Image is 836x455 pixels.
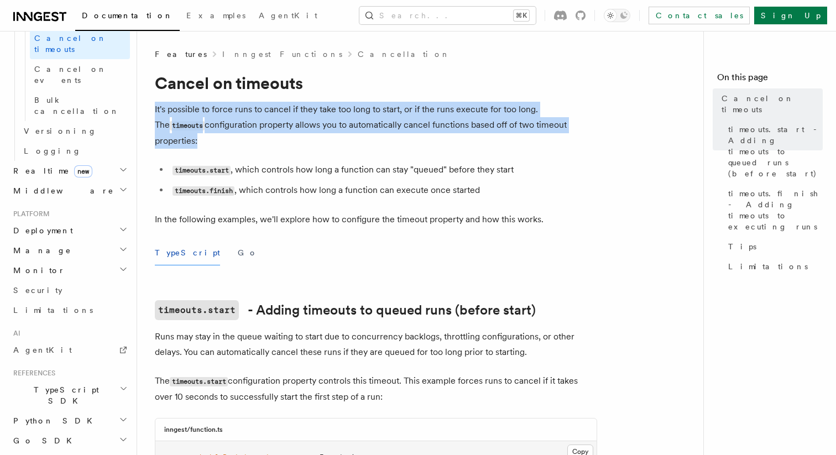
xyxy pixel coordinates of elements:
a: Contact sales [649,7,750,24]
span: AgentKit [13,346,72,354]
a: Cancel on timeouts [30,28,130,59]
span: Middleware [9,185,114,196]
span: Go SDK [9,435,79,446]
span: Cancel on timeouts [34,34,107,54]
span: Manage [9,245,71,256]
code: timeouts.start [170,377,228,386]
a: Limitations [9,300,130,320]
span: Examples [186,11,245,20]
button: Python SDK [9,411,130,431]
li: , which controls how long a function can stay "queued" before they start [169,162,597,178]
span: Cancel on events [34,65,107,85]
a: Sign Up [754,7,827,24]
a: timeouts.finish - Adding timeouts to executing runs [724,184,823,237]
button: TypeScript [155,240,220,265]
span: Features [155,49,207,60]
p: It's possible to force runs to cancel if they take too long to start, or if the runs execute for ... [155,102,597,149]
p: In the following examples, we'll explore how to configure the timeout property and how this works. [155,212,597,227]
span: timeouts.finish - Adding timeouts to executing runs [728,188,823,232]
span: Monitor [9,265,65,276]
span: Security [13,286,62,295]
span: Realtime [9,165,92,176]
span: Versioning [24,127,97,135]
a: Limitations [724,257,823,276]
span: AgentKit [259,11,317,20]
button: Deployment [9,221,130,240]
a: Cancel on timeouts [717,88,823,119]
a: Tips [724,237,823,257]
h3: inngest/function.ts [164,425,223,434]
a: Examples [180,3,252,30]
button: Monitor [9,260,130,280]
a: Bulk cancellation [30,90,130,121]
span: AI [9,329,20,338]
code: timeouts.start [173,166,231,175]
a: Cancel on events [30,59,130,90]
span: Documentation [82,11,173,20]
button: Middleware [9,181,130,201]
a: Logging [19,141,130,161]
span: TypeScript SDK [9,384,119,406]
p: Runs may stay in the queue waiting to start due to concurrency backlogs, throttling configuration... [155,329,597,360]
a: AgentKit [252,3,324,30]
p: The configuration property controls this timeout. This example forces runs to cancel if it takes ... [155,373,597,405]
span: Logging [24,147,81,155]
a: Security [9,280,130,300]
code: timeouts.finish [173,186,234,196]
span: new [74,165,92,177]
a: Documentation [75,3,180,31]
code: timeouts [170,121,205,130]
button: Toggle dark mode [604,9,630,22]
button: Realtimenew [9,161,130,181]
span: Limitations [728,261,808,272]
span: Deployment [9,225,73,236]
span: Python SDK [9,415,99,426]
h4: On this page [717,71,823,88]
div: Cancellation [19,8,130,121]
a: Inngest Functions [222,49,342,60]
button: Search...⌘K [359,7,536,24]
a: Cancellation [358,49,451,60]
span: Tips [728,241,756,252]
span: timeouts.start - Adding timeouts to queued runs (before start) [728,124,823,179]
span: Limitations [13,306,93,315]
li: , which controls how long a function can execute once started [169,182,597,198]
button: Go SDK [9,431,130,451]
span: Platform [9,210,50,218]
button: Manage [9,240,130,260]
a: timeouts.start - Adding timeouts to queued runs (before start) [724,119,823,184]
button: TypeScript SDK [9,380,130,411]
kbd: ⌘K [514,10,529,21]
span: Cancel on timeouts [722,93,823,115]
h1: Cancel on timeouts [155,73,597,93]
a: Versioning [19,121,130,141]
a: timeouts.start- Adding timeouts to queued runs (before start) [155,300,536,320]
button: Go [238,240,258,265]
span: Bulk cancellation [34,96,119,116]
code: timeouts.start [155,300,239,320]
span: References [9,369,55,378]
a: AgentKit [9,340,130,360]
